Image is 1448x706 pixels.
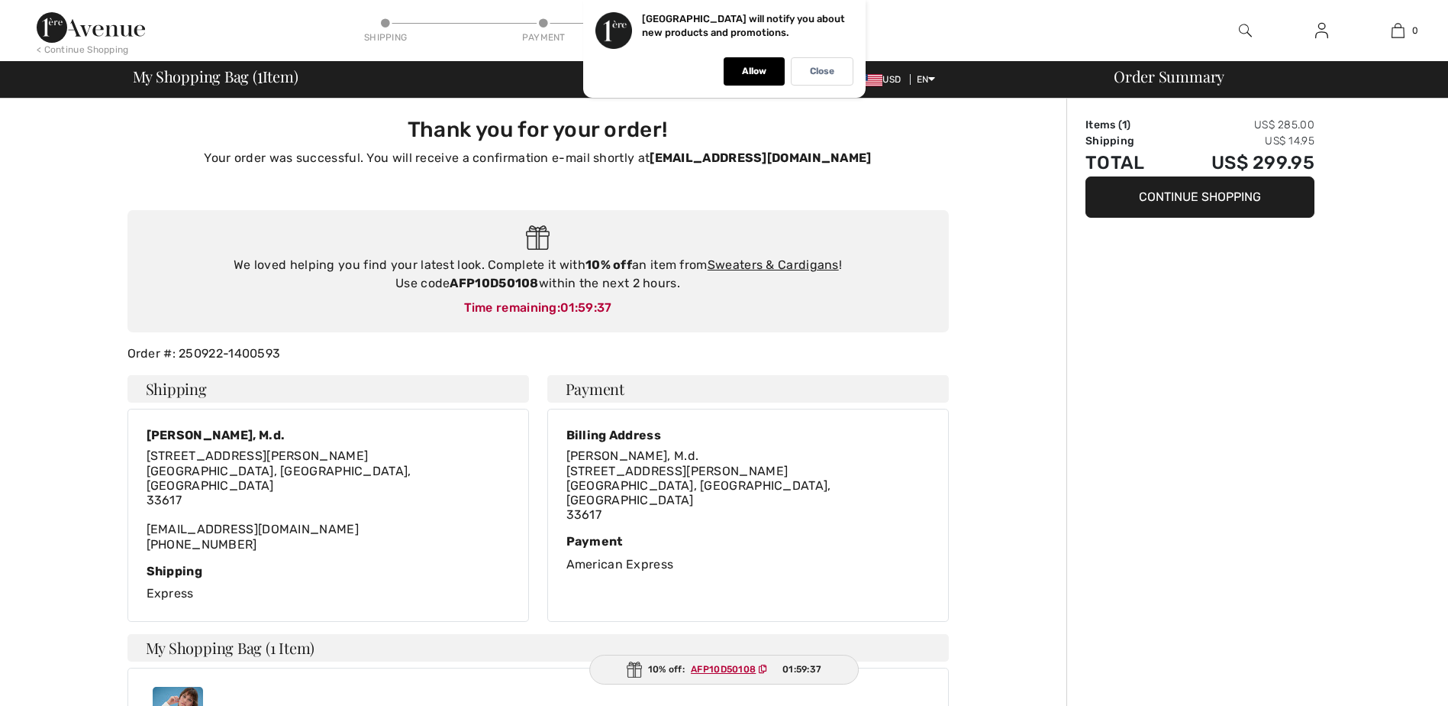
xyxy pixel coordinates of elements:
div: Time remaining: [143,299,934,317]
span: 1 [257,65,263,85]
td: Shipping [1085,133,1169,149]
strong: AFP10D50108 [450,276,538,290]
span: 0 [1412,24,1418,37]
p: Allow [742,66,766,77]
div: Express [147,564,510,603]
img: Gift.svg [526,225,550,251]
a: Sign In [1303,21,1340,40]
div: Payment [521,31,566,44]
p: Your order was successful. You will receive a confirmation e-mail shortly at [137,149,940,167]
td: Items ( ) [1085,117,1169,133]
div: Order #: 250922-1400593 [118,345,958,363]
strong: 10% off [585,257,632,272]
p: Close [810,66,834,77]
td: US$ 14.95 [1169,133,1314,149]
strong: [EMAIL_ADDRESS][DOMAIN_NAME] [650,151,871,165]
h4: My Shopping Bag (1 Item) [127,634,949,662]
a: Sweaters & Cardigans [708,257,839,272]
img: Gift.svg [627,662,642,678]
div: We loved helping you find your latest look. Complete it with an item from ! Use code within the n... [143,256,934,293]
div: < Continue Shopping [37,43,129,57]
td: US$ 285.00 [1169,117,1314,133]
div: [PERSON_NAME], M.d. [147,428,510,442]
span: [STREET_ADDRESS][PERSON_NAME] [GEOGRAPHIC_DATA], [GEOGRAPHIC_DATA], [GEOGRAPHIC_DATA] 33617 [566,464,831,523]
img: My Info [1315,21,1328,40]
a: 0 [1360,21,1435,40]
img: 1ère Avenue [37,12,145,43]
div: American Express [566,534,930,573]
span: My Shopping Bag ( Item) [133,69,298,84]
span: 01:59:37 [560,300,611,315]
div: [EMAIL_ADDRESS][DOMAIN_NAME] [PHONE_NUMBER] [147,449,510,551]
span: USD [858,74,907,85]
p: [GEOGRAPHIC_DATA] will notify you about new products and promotions. [642,13,845,38]
h4: Payment [547,375,949,403]
span: 01:59:37 [782,662,821,676]
td: Total [1085,149,1169,176]
h4: Shipping [127,375,529,403]
img: US Dollar [858,74,882,86]
div: Order Summary [1095,69,1439,84]
div: 10% off: [589,655,859,685]
img: My Bag [1392,21,1404,40]
span: [PERSON_NAME], M.d. [566,449,699,463]
span: EN [917,74,936,85]
h3: Thank you for your order! [137,117,940,143]
div: Shipping [147,564,510,578]
img: search the website [1239,21,1252,40]
td: US$ 299.95 [1169,149,1314,176]
div: Billing Address [566,428,930,442]
div: Payment [566,534,930,549]
button: Continue Shopping [1085,176,1314,218]
span: [STREET_ADDRESS][PERSON_NAME] [GEOGRAPHIC_DATA], [GEOGRAPHIC_DATA], [GEOGRAPHIC_DATA] 33617 [147,449,411,507]
ins: AFP10D50108 [691,664,756,675]
div: Shipping [363,31,408,44]
span: 1 [1122,118,1127,131]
